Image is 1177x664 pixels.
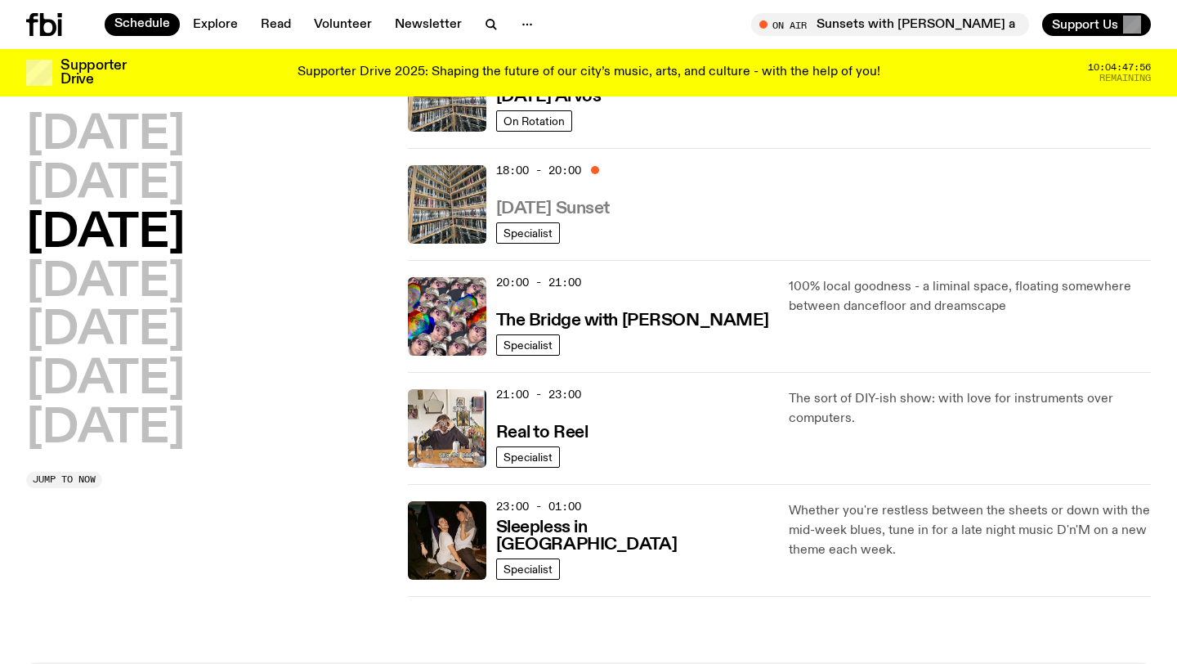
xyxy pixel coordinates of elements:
span: 23:00 - 01:00 [496,499,581,514]
button: On AirSunsets with [PERSON_NAME] and [PERSON_NAME] [751,13,1029,36]
a: Newsletter [385,13,472,36]
button: [DATE] [26,308,185,354]
p: Whether you're restless between the sheets or down with the mid-week blues, tune in for a late ni... [789,501,1151,560]
span: 21:00 - 23:00 [496,387,581,402]
button: [DATE] [26,162,185,208]
a: Specialist [496,222,560,244]
button: [DATE] [26,211,185,257]
span: Jump to now [33,475,96,484]
p: The sort of DIY-ish show: with love for instruments over computers. [789,389,1151,428]
span: On Rotation [503,114,565,127]
button: [DATE] [26,357,185,403]
h3: The Bridge with [PERSON_NAME] [496,312,769,330]
a: Real to Reel [496,421,588,442]
h3: Supporter Drive [60,59,126,87]
span: 10:04:47:56 [1088,63,1151,72]
img: A corner shot of the fbi music library [408,165,486,244]
button: [DATE] [26,260,185,306]
span: Support Us [1052,17,1118,32]
span: Specialist [503,563,553,575]
a: The Bridge with [PERSON_NAME] [496,309,769,330]
h3: [DATE] Arvos [496,88,602,105]
span: 20:00 - 21:00 [496,275,581,290]
img: Marcus Whale is on the left, bent to his knees and arching back with a gleeful look his face He i... [408,501,486,580]
span: Specialist [503,451,553,463]
h3: [DATE] Sunset [496,200,610,218]
span: Remaining [1099,74,1151,83]
h3: Sleepless in [GEOGRAPHIC_DATA] [496,519,770,554]
a: Explore [183,13,248,36]
a: Schedule [105,13,180,36]
button: Jump to now [26,472,102,488]
span: Specialist [503,339,553,351]
button: [DATE] [26,406,185,452]
a: On Rotation [496,110,572,132]
span: 18:00 - 20:00 [496,163,581,178]
a: Volunteer [304,13,382,36]
h3: Real to Reel [496,424,588,442]
a: Specialist [496,559,560,580]
span: Specialist [503,227,553,239]
a: [DATE] Sunset [496,197,610,218]
a: Specialist [496,334,560,356]
img: Jasper Craig Adams holds a vintage camera to his eye, obscuring his face. He is wearing a grey ju... [408,389,486,468]
a: Sleepless in [GEOGRAPHIC_DATA] [496,516,770,554]
a: Read [251,13,301,36]
button: [DATE] [26,113,185,159]
button: Support Us [1042,13,1151,36]
p: 100% local goodness - a liminal space, floating somewhere between dancefloor and dreamscape [789,277,1151,316]
p: Supporter Drive 2025: Shaping the future of our city’s music, arts, and culture - with the help o... [298,65,880,80]
a: Specialist [496,446,560,468]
